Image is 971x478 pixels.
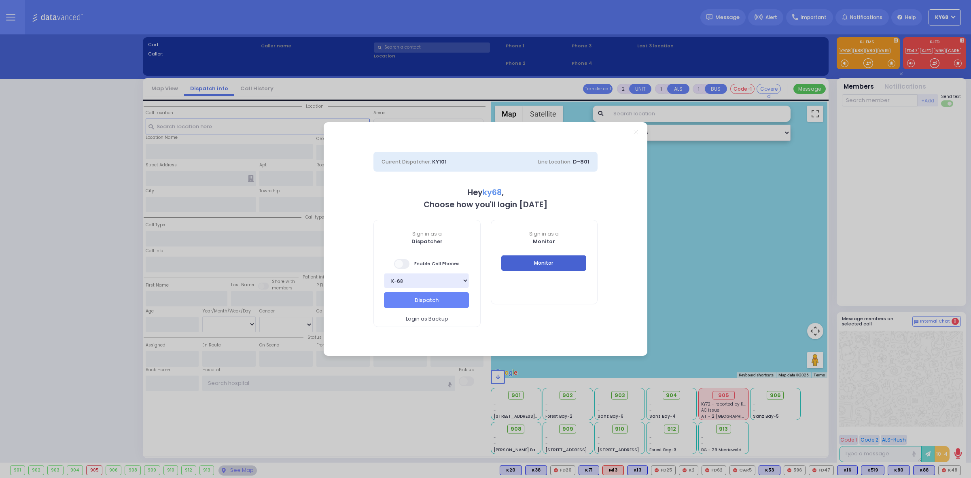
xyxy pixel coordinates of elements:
[483,187,502,198] span: ky68
[573,158,589,166] span: D-801
[394,258,460,270] span: Enable Cell Phones
[634,130,638,134] a: Close
[533,238,555,245] b: Monitor
[424,199,547,210] b: Choose how you'll login [DATE]
[374,230,480,238] span: Sign in as a
[468,187,504,198] b: Hey ,
[406,315,448,323] span: Login as Backup
[382,158,431,165] span: Current Dispatcher:
[491,230,598,238] span: Sign in as a
[411,238,443,245] b: Dispatcher
[432,158,447,166] span: KY101
[384,292,469,308] button: Dispatch
[538,158,572,165] span: Line Location:
[501,255,586,271] button: Monitor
